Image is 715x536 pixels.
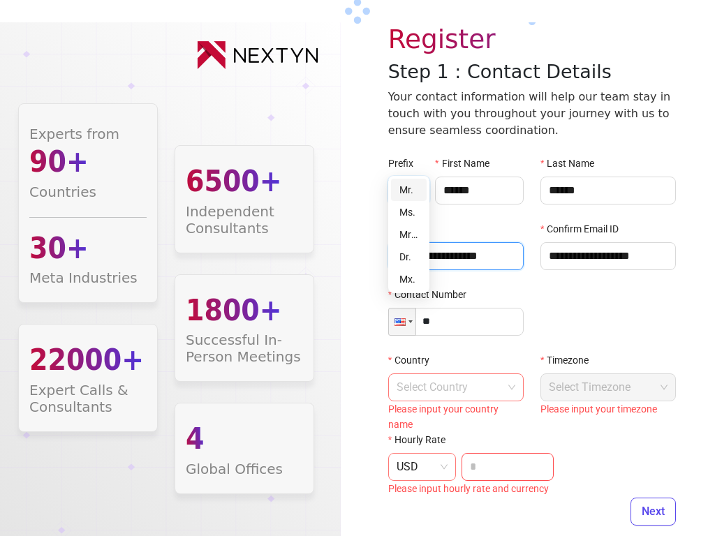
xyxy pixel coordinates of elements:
input: First Name [435,177,524,204]
label: Country [388,352,429,368]
h1: 22000+ [29,343,144,378]
div: Please input your timezone [540,401,676,417]
h4: Countries [29,184,147,200]
h4: Expert Calls & Consultants [29,382,147,415]
div: Mr. [391,179,427,201]
label: First Name [435,156,489,171]
label: Timezone [540,352,589,368]
button: Next [631,498,676,526]
div: Ms. [391,201,427,223]
input: Last Name [540,177,676,204]
input: Timezone [549,374,668,401]
h4: Successful In-Person Meetings [186,332,303,365]
label: Confirm Email ID [540,221,619,237]
p: Your contact information will help our team stay in touch with you throughout your journey with u... [388,89,677,139]
h1: 90+ [29,145,89,180]
input: Confirm Email ID [540,242,676,270]
div: Mrs. [399,227,418,242]
div: Mrs. [391,223,427,246]
h1: 1800+ [186,293,282,328]
div: Dr. [399,249,418,265]
span: USD [397,454,448,480]
h1: 4 [186,422,204,457]
h4: Global Offices [186,461,303,477]
h4: Meta Industries [29,269,147,286]
label: Hourly Rate [388,432,445,447]
h1: 6500+ [186,165,282,200]
label: Contact Number [388,287,466,302]
div: Mr. [399,182,418,198]
h4: Experts from [29,126,147,142]
h1: 30+ [29,231,89,266]
label: Prefix [388,156,413,171]
div: Ms. [399,204,418,220]
input: Country [397,374,515,401]
div: Mx. [399,271,418,287]
div: Mx. [391,268,427,290]
h4: Independent Consultants [186,203,303,237]
div: Please input your country name [388,401,524,432]
img: NX19.287fe7332edddbc5c0fc.png [191,27,330,83]
h1: Register [388,24,677,55]
span: Next [642,503,665,520]
div: United States: + 1 [389,308,415,335]
label: Last Name [540,156,594,171]
input: Email ID [388,242,524,270]
div: Dr. [391,246,427,268]
div: Please input hourly rate and currency [388,481,677,496]
h3: Step 1 : Contact Details [388,61,677,83]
